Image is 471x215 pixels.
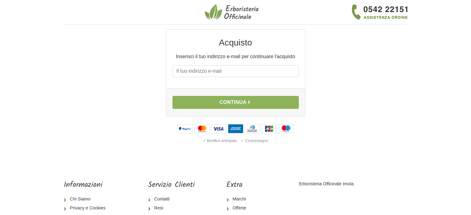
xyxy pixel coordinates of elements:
[205,4,260,20] img: Erboristeria Officinale
[226,181,267,190] h5: Extra
[64,204,116,213] a: Privacy e Cookies
[226,204,267,213] a: Offerte
[172,96,299,109] button: Continua
[148,181,195,190] h5: Servizio Clienti
[172,37,299,48] h2: Acquisto
[172,53,299,60] p: Inserisci il tuo indirizzo e-mail per continuare l'acquisto
[148,195,195,204] a: Contatti
[64,181,116,190] h5: Informazioni
[226,195,267,204] a: Marchi
[240,137,269,145] div: ✓ Contrassegno
[64,195,116,204] a: Chi Siamo
[299,181,354,186] a: Erboristeria Officinale Imola
[148,204,195,213] a: Resi
[202,137,238,145] div: ✓ Bonifico anticipato
[172,65,299,77] input: Il tuo indirizzo e-mail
